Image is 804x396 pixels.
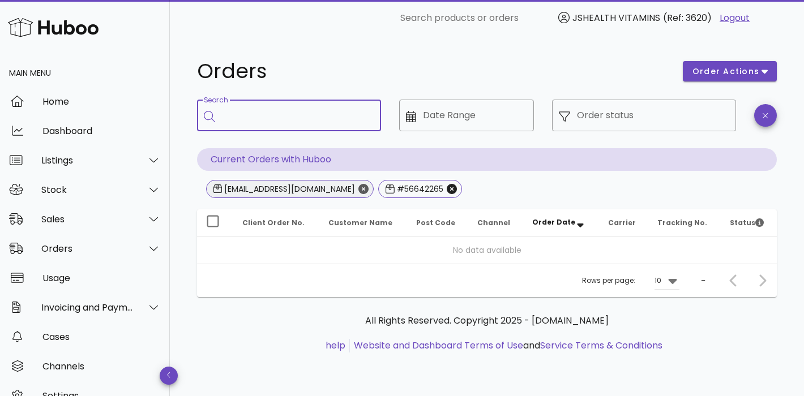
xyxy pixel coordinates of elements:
div: #56642265 [395,183,443,195]
td: No data available [197,236,777,264]
div: Home [42,96,161,107]
h1: Orders [197,61,669,81]
th: Status [721,209,777,236]
div: Cases [42,332,161,342]
a: Service Terms & Conditions [540,339,662,352]
span: Status [730,218,764,227]
span: Post Code [416,218,455,227]
th: Client Order No. [233,209,319,236]
th: Channel [468,209,523,236]
li: and [350,339,662,352]
span: Order Date [532,217,575,227]
label: Search [204,96,228,105]
div: Orders [41,243,134,254]
a: Logout [720,11,750,25]
div: Invoicing and Payments [41,302,134,313]
th: Post Code [407,209,468,236]
span: order actions [692,66,760,78]
span: JSHEALTH VITAMINS [572,11,660,24]
a: help [326,339,345,352]
span: Client Order No. [242,218,305,227]
th: Tracking No. [648,209,721,236]
th: Customer Name [319,209,407,236]
div: 10Rows per page: [655,272,679,290]
div: – [701,276,705,286]
a: Website and Dashboard Terms of Use [354,339,523,352]
div: Dashboard [42,126,161,136]
button: Close [447,184,457,194]
span: Carrier [608,218,636,227]
span: (Ref: 3620) [663,11,712,24]
th: Order Date: Sorted descending. Activate to remove sorting. [523,209,600,236]
img: Huboo Logo [8,15,99,40]
div: Rows per page: [582,264,679,297]
div: Channels [42,361,161,372]
div: Usage [42,273,161,283]
div: [EMAIL_ADDRESS][DOMAIN_NAME] [222,183,355,195]
p: Current Orders with Huboo [197,148,777,171]
div: Sales [41,214,134,225]
span: Tracking No. [657,218,707,227]
th: Carrier [599,209,648,236]
button: order actions [683,61,777,81]
div: Listings [41,155,134,166]
div: Stock [41,184,134,195]
span: Customer Name [328,218,392,227]
p: All Rights Reserved. Copyright 2025 - [DOMAIN_NAME] [206,314,768,328]
button: Close [358,184,369,194]
span: Channel [477,218,510,227]
div: 10 [655,276,661,286]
